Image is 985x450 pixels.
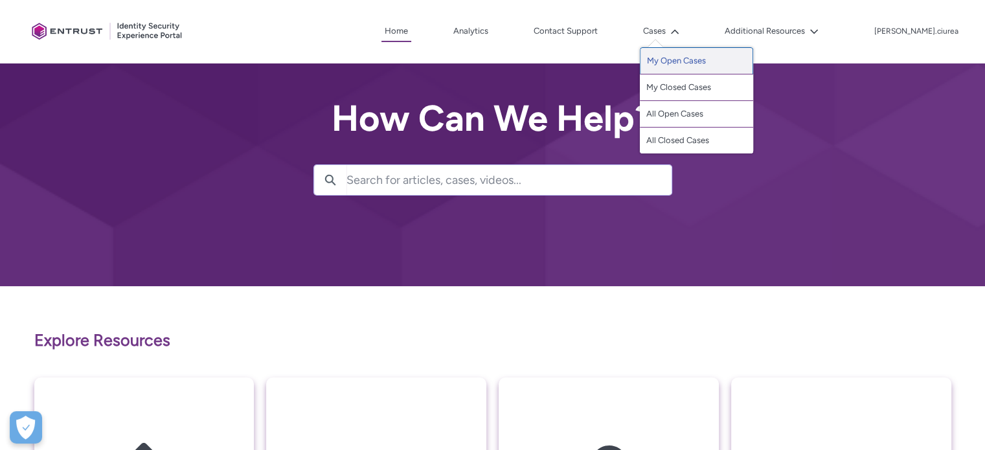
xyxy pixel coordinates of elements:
div: Cookie Preferences [10,411,42,444]
a: All Open Cases [640,101,753,128]
button: Additional Resources [721,21,822,41]
a: My Closed Cases [640,74,753,101]
input: Search for articles, cases, videos... [346,165,672,195]
button: User Profile alice.ciurea [874,24,959,37]
a: Analytics, opens in new tab [450,21,492,41]
p: [PERSON_NAME].ciurea [874,27,958,36]
a: Home [381,21,411,42]
a: Contact Support [530,21,601,41]
button: Cases [640,21,683,41]
p: Explore Resources [34,328,951,353]
a: All Closed Cases [640,128,753,153]
button: Search [314,165,346,195]
h2: How Can We Help? [313,98,672,139]
a: My Open Cases [640,47,753,74]
button: Open Preferences [10,411,42,444]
